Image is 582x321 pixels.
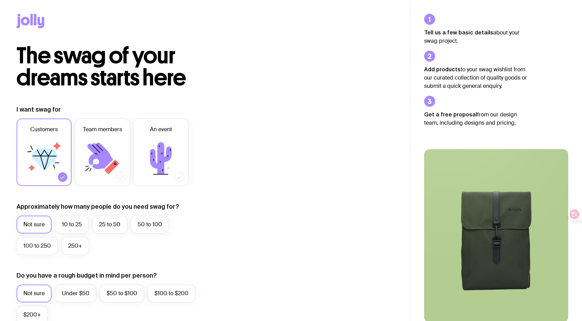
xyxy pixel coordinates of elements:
p: from our design team, including designs and pricing. [424,110,527,127]
label: 25 to 50 [92,216,127,234]
p: about your swag project. [424,28,527,45]
span: The swag of your dreams starts here [17,42,186,91]
p: to your swag wishlist from our curated collection of quality goods or submit a quick general enqu... [424,65,527,90]
label: 10 to 25 [55,216,89,234]
label: Not sure [17,216,52,234]
label: I want swag for [17,105,61,114]
label: Do you have a rough budget in mind per person? [17,271,157,280]
label: Approximately how many people do you need swag for? [17,203,179,211]
label: 100 to 250 [17,237,58,255]
label: $50 to $100 [100,284,144,302]
label: 250+ [61,237,89,255]
span: Team members [83,125,122,134]
label: Under $50 [55,284,96,302]
span: Customers [30,125,58,134]
label: Not sure [17,284,52,302]
strong: Add products [424,66,461,72]
span: An event [150,125,172,134]
label: $100 to $200 [148,284,195,302]
strong: Tell us a few basic details [424,29,493,35]
strong: Get a free proposal [424,111,477,117]
label: 50 to 100 [131,216,169,234]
